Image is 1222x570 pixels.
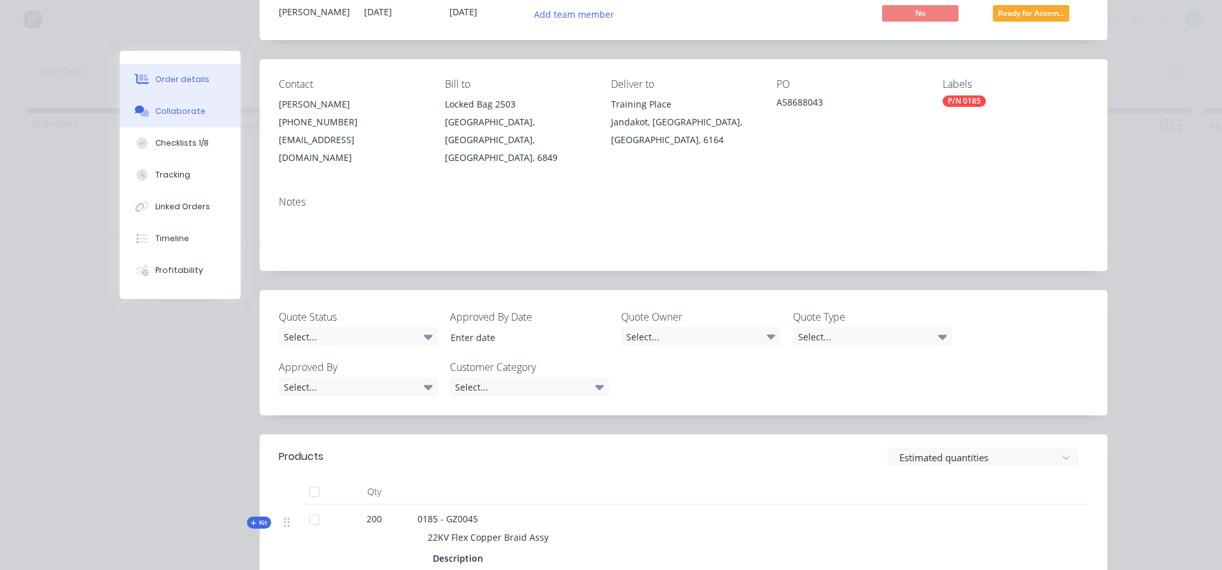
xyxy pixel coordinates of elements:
div: Locked Bag 2503 [445,95,591,113]
div: [GEOGRAPHIC_DATA], [GEOGRAPHIC_DATA], [GEOGRAPHIC_DATA], 6849 [445,113,591,167]
div: Collaborate [155,106,206,117]
div: Qty [336,479,412,504]
div: Order details [155,74,209,85]
label: Quote Type [793,309,952,324]
div: PO [776,78,922,90]
div: [PERSON_NAME] [279,5,349,18]
div: Select... [279,327,438,346]
div: Select... [279,377,438,396]
span: 200 [367,512,382,525]
button: Ready for Assem... [993,5,1069,24]
div: Linked Orders [155,201,210,212]
button: Checklists 1/8 [120,127,241,159]
div: Contact [279,78,425,90]
div: Locked Bag 2503[GEOGRAPHIC_DATA], [GEOGRAPHIC_DATA], [GEOGRAPHIC_DATA], 6849 [445,95,591,167]
span: 22KV Flex Copper Braid Assy [428,531,549,543]
button: Order details [120,64,241,95]
button: Linked Orders [120,191,241,223]
span: 0185 - GZ0045 [418,513,478,525]
span: No [882,5,959,21]
span: Ready for Assem... [993,5,1069,21]
span: [DATE] [364,6,392,18]
button: Profitability [120,254,241,286]
div: Labels [943,78,1088,90]
button: Timeline [120,223,241,254]
span: Kit [251,518,267,527]
div: [PHONE_NUMBER] [279,113,425,131]
div: Description [433,549,488,567]
button: Tracking [120,159,241,191]
div: Training Place [611,95,757,113]
label: Customer Category [450,359,609,375]
div: Select... [793,327,952,346]
div: [PERSON_NAME][PHONE_NUMBER][EMAIL_ADDRESS][DOMAIN_NAME] [279,95,425,167]
button: Kit [247,517,271,529]
input: Enter date [442,328,600,347]
div: Select... [450,377,609,396]
div: Timeline [155,233,189,244]
div: Select... [621,327,780,346]
div: Profitability [155,265,203,276]
span: [DATE] [449,6,477,18]
div: Checklists 1/8 [155,137,209,149]
div: [PERSON_NAME] [279,95,425,113]
div: Jandakot, [GEOGRAPHIC_DATA], [GEOGRAPHIC_DATA], 6164 [611,113,757,149]
label: Approved By Date [450,309,609,324]
label: Approved By [279,359,438,375]
label: Quote Owner [621,309,780,324]
div: Deliver to [611,78,757,90]
div: Training PlaceJandakot, [GEOGRAPHIC_DATA], [GEOGRAPHIC_DATA], 6164 [611,95,757,149]
div: Products [279,449,323,464]
label: Quote Status [279,309,438,324]
button: Add team member [535,5,621,22]
div: P/N 0185 [943,95,986,107]
div: Bill to [445,78,591,90]
button: Add team member [528,5,621,22]
div: Tracking [155,169,190,181]
div: A58688043 [776,95,922,113]
button: Collaborate [120,95,241,127]
div: [EMAIL_ADDRESS][DOMAIN_NAME] [279,131,425,167]
div: Notes [279,196,1088,208]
